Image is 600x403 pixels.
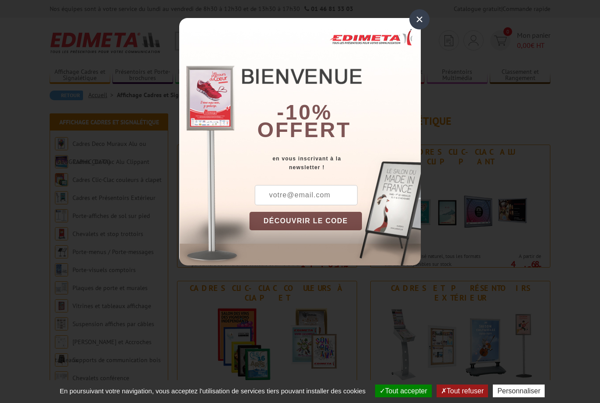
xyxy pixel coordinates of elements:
[493,385,545,397] button: Personnaliser (fenêtre modale)
[255,185,358,205] input: votre@email.com
[55,387,370,395] span: En poursuivant votre navigation, vous acceptez l'utilisation de services tiers pouvant installer ...
[249,212,362,230] button: DÉCOUVRIR LE CODE
[409,9,430,29] div: ×
[277,101,332,124] b: -10%
[249,154,421,172] div: en vous inscrivant à la newsletter !
[257,118,351,142] font: offert
[437,385,488,397] button: Tout refuser
[375,385,432,397] button: Tout accepter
